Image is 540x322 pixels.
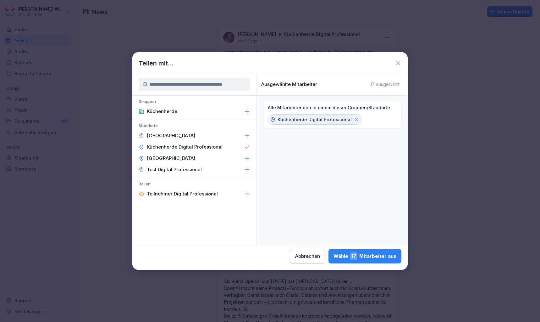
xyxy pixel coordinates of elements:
p: Standorte [132,123,256,130]
p: Küchenherde Digital Professional [147,144,223,150]
div: Wähle Mitarbeiter aus [333,252,396,260]
p: Küchenherde Digital Professional [278,116,352,123]
button: Wähle17Mitarbeiter aus [328,249,401,263]
p: Rollen [132,181,256,188]
h1: Teilen mit... [139,59,174,68]
p: Test Digital Professional [147,167,202,173]
p: Alle Mitarbeitenden in einem dieser Gruppen/Standorte [268,105,390,110]
p: 17 ausgewählt [370,82,399,87]
p: [GEOGRAPHIC_DATA] [147,155,195,161]
p: Ausgewählte Mitarbeiter [261,82,317,87]
button: Abbrechen [290,249,325,263]
p: Gruppen [132,99,256,106]
div: Abbrechen [295,253,320,260]
p: Teilnehmer Digital Professional [147,191,218,197]
p: [GEOGRAPHIC_DATA] [147,133,195,139]
p: Küchenherde [147,108,177,115]
span: 17 [350,252,357,260]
